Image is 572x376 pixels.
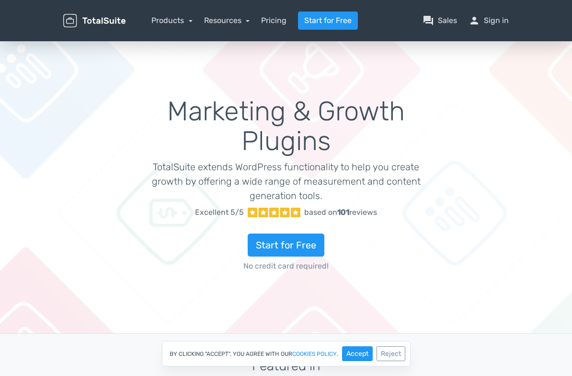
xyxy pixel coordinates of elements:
a: question_answerSales [423,15,457,26]
div: based on reviews [304,207,377,218]
div: By clicking "Accept", you agree with our . [162,341,411,366]
a: Pricing [261,15,286,26]
a: cookies policy [292,351,337,357]
a: Start for Free [248,234,324,257]
span: person [469,15,480,26]
button: Accept [342,346,373,361]
a: Start for Free [298,12,358,30]
a: Excellent 5/5 based on101reviews [144,203,428,222]
span: No credit card required! [144,260,428,272]
p: TotalSuite extends WordPress functionality to help you create growth by offering a wide range of ... [144,160,428,203]
h1: Marketing & Growth Plugins [144,97,428,156]
span: question_answer [423,15,434,26]
a: Products [151,16,193,25]
span: Excellent 5/5 [195,207,244,218]
h3: Featured in [63,359,509,374]
a: personSign in [469,15,509,26]
button: Reject [377,346,405,361]
strong: 101 [337,208,349,217]
a: Resources [204,16,250,25]
img: TotalSuite for WordPress [63,14,126,27]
